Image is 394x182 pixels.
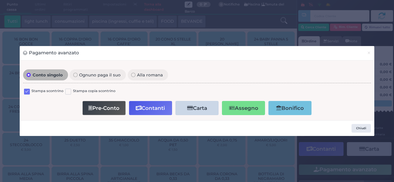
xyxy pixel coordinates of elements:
[135,73,165,77] span: Alla romana
[268,101,312,115] button: Bonifico
[367,49,371,56] span: ×
[31,73,64,77] span: Conto singolo
[222,101,265,115] button: Assegno
[352,124,371,133] button: Chiudi
[175,101,219,115] button: Carta
[78,73,123,77] span: Ognuno paga il suo
[73,88,115,94] label: Stampa copia scontrino
[129,101,172,115] button: Contanti
[82,101,126,115] button: Pre-Conto
[364,46,374,60] button: Chiudi
[23,49,79,56] h3: Pagamento avanzato
[31,88,63,94] label: Stampa scontrino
